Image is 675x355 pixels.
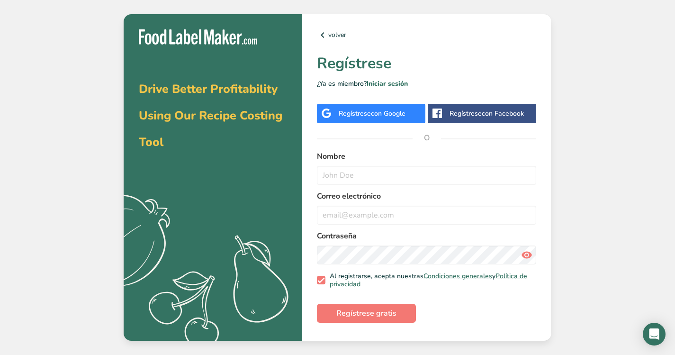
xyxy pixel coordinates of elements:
span: O [413,124,441,152]
label: Nombre [317,151,536,162]
a: Iniciar sesión [367,79,408,88]
h1: Regístrese [317,52,536,75]
a: Política de privacidad [330,272,527,289]
input: John Doe [317,166,536,185]
span: con Google [371,109,405,118]
input: email@example.com [317,206,536,225]
span: Regístrese gratis [336,308,396,319]
a: Condiciones generales [423,272,492,281]
span: Drive Better Profitability Using Our Recipe Costing Tool [139,81,282,150]
label: Correo electrónico [317,191,536,202]
span: con Facebook [482,109,524,118]
p: ¿Ya es miembro? [317,79,536,89]
div: Open Intercom Messenger [643,323,666,346]
a: volver [317,29,536,41]
button: Regístrese gratis [317,304,416,323]
label: Contraseña [317,230,536,242]
img: Food Label Maker [139,29,257,45]
div: Regístrese [339,109,405,118]
div: Regístrese [450,109,524,118]
span: Al registrarse, acepta nuestras y [325,272,533,289]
